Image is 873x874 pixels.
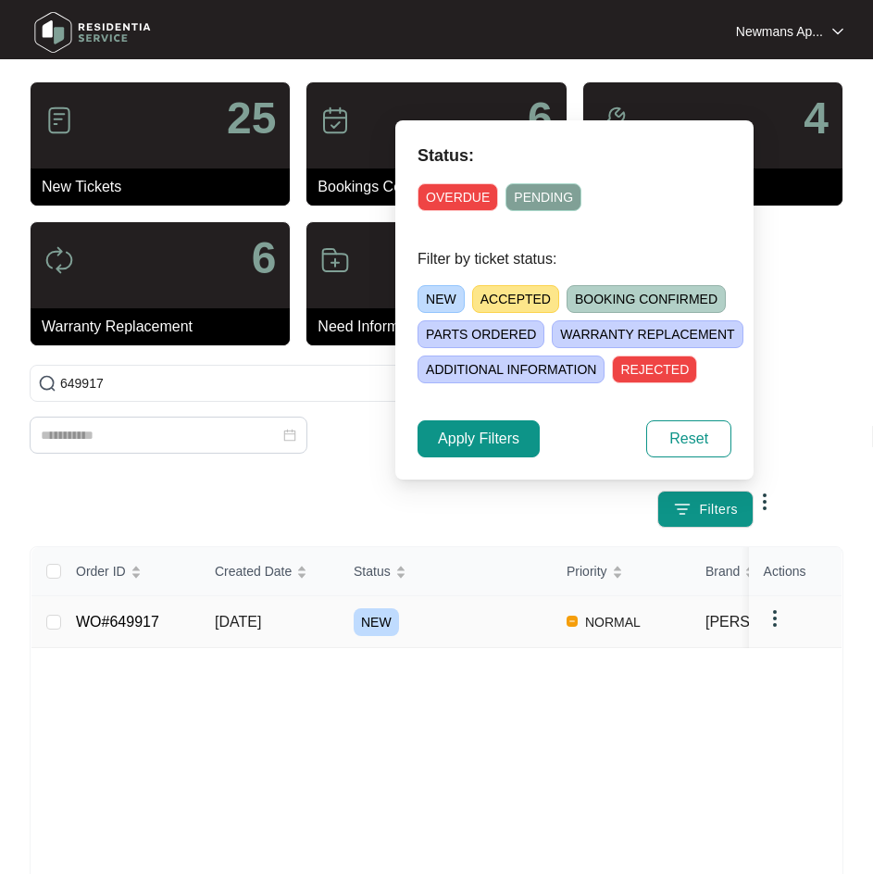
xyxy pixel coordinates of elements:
[736,22,823,41] p: Newmans Ap...
[227,96,276,141] p: 25
[764,607,786,630] img: dropdown arrow
[38,374,56,393] img: search-icon
[44,245,74,275] img: icon
[418,248,731,270] p: Filter by ticket status:
[418,356,605,383] span: ADDITIONAL INFORMATION
[552,320,742,348] span: WARRANTY REPLACEMENT
[60,373,451,393] input: Search by Order Id, Assignee Name, Customer Name, Brand and Model
[597,106,627,135] img: icon
[669,428,708,450] span: Reset
[699,500,738,519] span: Filters
[28,5,157,60] img: residentia service logo
[76,614,159,630] a: WO#649917
[612,356,697,383] span: REJECTED
[354,561,391,581] span: Status
[418,285,465,313] span: NEW
[418,143,731,169] p: Status:
[76,561,126,581] span: Order ID
[339,547,552,596] th: Status
[215,561,292,581] span: Created Date
[215,614,261,630] span: [DATE]
[673,500,692,518] img: filter icon
[705,561,740,581] span: Brand
[754,491,776,513] img: dropdown arrow
[42,176,290,198] p: New Tickets
[354,608,399,636] span: NEW
[505,183,581,211] span: PENDING
[438,428,519,450] span: Apply Filters
[578,611,648,633] span: NORMAL
[832,27,843,36] img: dropdown arrow
[200,547,339,596] th: Created Date
[61,547,200,596] th: Order ID
[44,106,74,135] img: icon
[528,96,553,141] p: 6
[418,320,544,348] span: PARTS ORDERED
[552,547,691,596] th: Priority
[320,245,350,275] img: icon
[418,420,540,457] button: Apply Filters
[42,316,290,338] p: Warranty Replacement
[567,616,578,627] img: Vercel Logo
[749,547,842,596] th: Actions
[646,420,731,457] button: Reset
[472,285,559,313] span: ACCEPTED
[804,96,829,141] p: 4
[418,183,498,211] span: OVERDUE
[318,176,566,198] p: Bookings Confirmed
[252,236,277,281] p: 6
[691,547,828,596] th: Brand
[567,561,607,581] span: Priority
[657,491,754,528] button: filter iconFilters
[320,106,350,135] img: icon
[318,316,566,338] p: Need Information
[567,285,726,313] span: BOOKING CONFIRMED
[705,614,828,630] span: [PERSON_NAME]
